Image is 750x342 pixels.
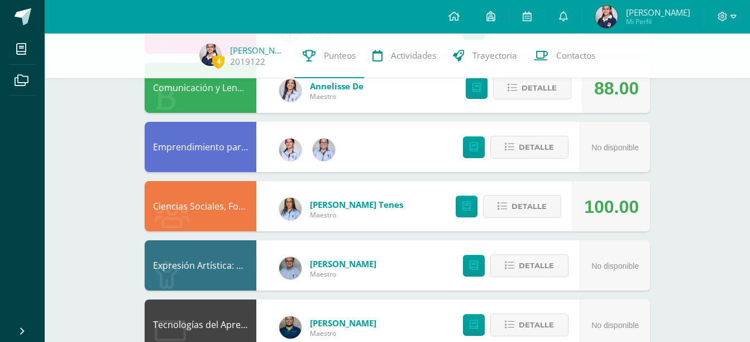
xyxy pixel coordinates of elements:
[584,182,639,232] div: 100.00
[310,329,376,338] span: Maestro
[313,139,335,161] img: a19da184a6dd3418ee17da1f5f2698ae.png
[626,17,690,26] span: Mi Perfil
[490,136,569,159] button: Detalle
[594,63,639,113] div: 88.00
[212,54,224,68] span: 4
[391,50,436,61] span: Actividades
[310,199,403,210] span: [PERSON_NAME] Tenes
[294,34,364,78] a: Punteos
[591,143,639,152] span: No disponible
[145,63,256,113] div: Comunicación y Lenguaje, Idioma Español
[512,196,547,217] span: Detalle
[310,80,364,92] span: Annelisse De
[145,181,256,231] div: Ciencias Sociales, Formación Ciudadana e Interculturalidad
[519,315,554,335] span: Detalle
[310,269,376,279] span: Maestro
[310,258,376,269] span: [PERSON_NAME]
[199,44,222,66] img: 47a86799df5a7513b244ebbfb8bcd0cf.png
[595,6,618,28] img: 47a86799df5a7513b244ebbfb8bcd0cf.png
[279,198,302,220] img: 8fef9c4feaae74bba3b915c4762f4777.png
[145,240,256,291] div: Expresión Artística: Danza
[591,321,639,330] span: No disponible
[490,254,569,277] button: Detalle
[519,137,554,158] span: Detalle
[230,56,265,68] a: 2019122
[230,45,286,56] a: [PERSON_NAME]
[472,50,517,61] span: Trayectoria
[519,255,554,276] span: Detalle
[556,50,595,61] span: Contactos
[279,79,302,102] img: 856922c122c96dd4492acfa029e91394.png
[145,122,256,172] div: Emprendimiento para la Productividad
[522,78,557,98] span: Detalle
[324,50,356,61] span: Punteos
[526,34,604,78] a: Contactos
[490,313,569,336] button: Detalle
[310,210,403,220] span: Maestro
[591,262,639,270] span: No disponible
[493,77,571,99] button: Detalle
[279,257,302,279] img: c0a26e2fe6bfcdf9029544cd5cc8fd3b.png
[310,317,376,329] span: [PERSON_NAME]
[445,34,526,78] a: Trayectoria
[279,316,302,339] img: d75c63bec02e1283ee24e764633d115c.png
[626,7,690,18] span: [PERSON_NAME]
[483,195,561,218] button: Detalle
[279,139,302,161] img: 02e3e31c73f569ab554490242ab9245f.png
[310,92,364,101] span: Maestro
[364,34,445,78] a: Actividades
